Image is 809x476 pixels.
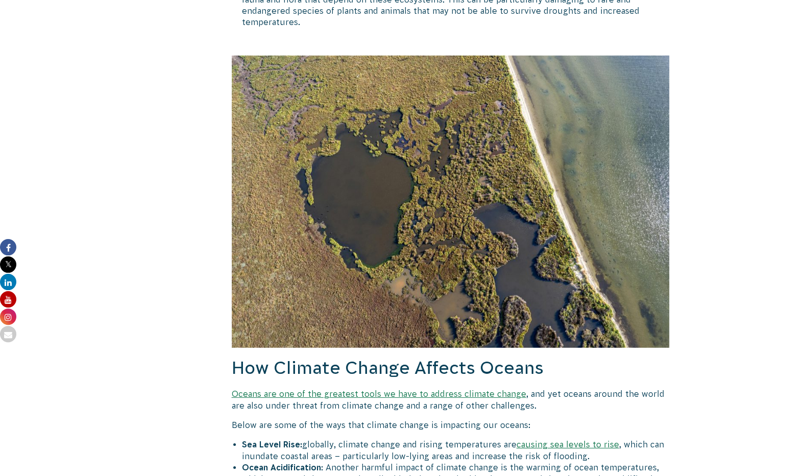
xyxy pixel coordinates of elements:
a: O [232,389,238,398]
a: ceans are one of the greatest tools we have to address climate change [238,389,526,398]
strong: Sea Level Rise: [242,440,302,449]
a: causing sea levels to rise [517,440,619,449]
li: globally, climate change and rising temperatures are , which can inundate coastal areas – particu... [242,439,670,462]
p: Below are some of the ways that climate change is impacting our oceans: [232,419,670,431]
p: , and yet oceans around the world are also under threat from climate change and a range of other ... [232,388,670,411]
h2: How Climate Change Affects Oceans [232,356,670,380]
strong: Ocean Acidification [242,463,321,472]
